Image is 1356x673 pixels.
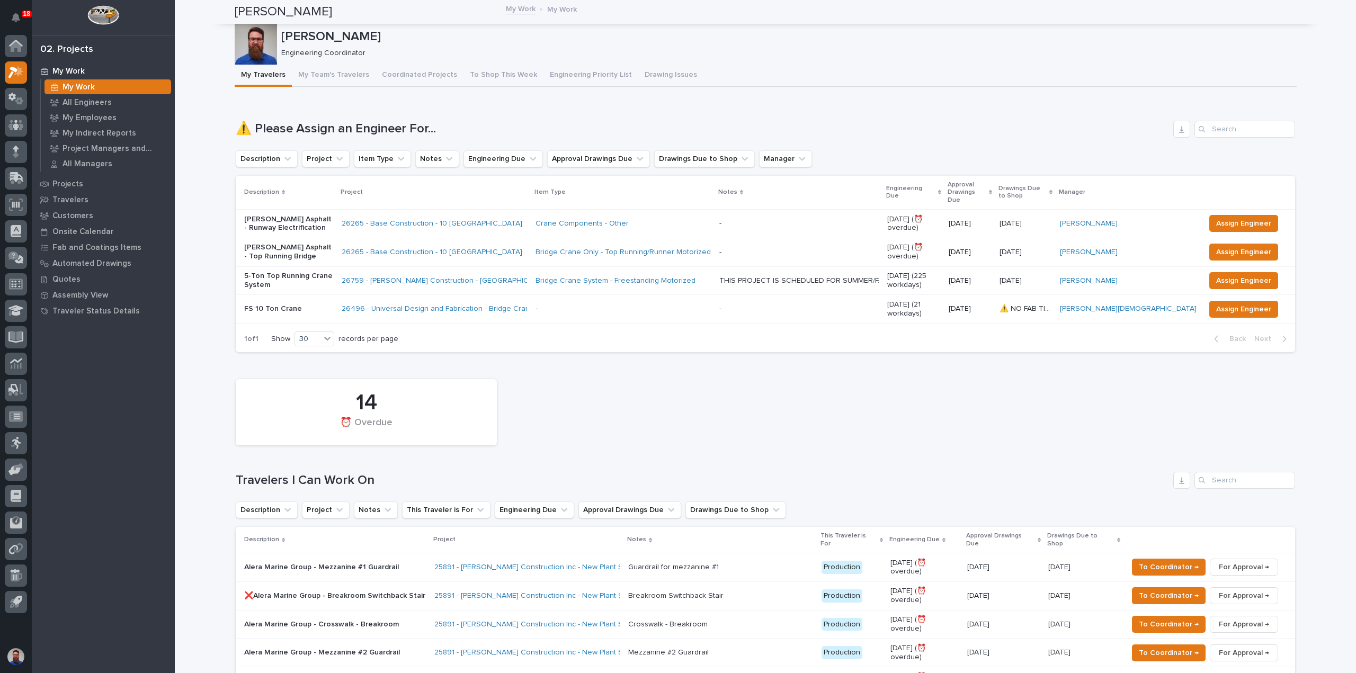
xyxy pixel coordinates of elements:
div: Breakroom Switchback Stair [628,591,724,600]
p: [DATE] [949,219,991,228]
span: Next [1254,334,1278,344]
span: To Coordinator → [1139,618,1199,631]
p: [DATE] [1000,274,1024,285]
div: 02. Projects [40,44,93,56]
p: Projects [52,180,83,189]
p: [DATE] [949,248,991,257]
p: All Engineers [63,98,112,107]
p: [DATE] [967,563,1040,572]
p: [DATE] [1048,589,1073,600]
div: 30 [295,334,320,345]
span: To Coordinator → [1139,589,1199,602]
a: 25891 - [PERSON_NAME] Construction Inc - New Plant Setup - Mezzanine Project [434,591,708,600]
a: Project Managers and Engineers [41,141,175,156]
button: users-avatar [5,645,27,668]
tr: Alera Marine Group - Mezzanine #2 Guardrail25891 - [PERSON_NAME] Construction Inc - New Plant Set... [236,639,1295,667]
p: [DATE] [1048,561,1073,572]
a: Projects [32,176,175,192]
p: Assembly View [52,291,108,300]
p: [PERSON_NAME] [281,29,1292,44]
button: Assign Engineer [1209,272,1278,289]
button: Drawing Issues [638,65,703,87]
a: [PERSON_NAME] [1060,276,1118,285]
button: Notes [354,501,398,518]
a: My Work [506,2,536,14]
button: Item Type [354,150,411,167]
button: For Approval → [1210,616,1278,633]
p: [DATE] [967,591,1040,600]
p: Drawings Due to Shop [998,183,1046,202]
button: Back [1206,334,1250,344]
button: To Coordinator → [1132,644,1206,661]
button: For Approval → [1210,644,1278,661]
p: Drawings Due to Shop [1047,530,1114,550]
tr: [PERSON_NAME] Asphalt - Top Running Bridge26265 - Base Construction - 10 [GEOGRAPHIC_DATA] Bridge... [236,238,1295,266]
p: ❌Alera Marine Group - Breakroom Switchback Stair [244,591,426,600]
input: Search [1194,121,1295,138]
button: Description [236,501,298,518]
div: THIS PROJECT IS SCHEDULED FOR SUMMER/FALL OF 2026 [719,276,879,285]
p: Travelers [52,195,88,205]
div: - [719,304,721,313]
a: My Work [41,79,175,94]
p: [DATE] (⏰ overdue) [890,587,959,605]
a: Bridge Crane System - Freestanding Motorized [536,276,695,285]
p: Alera Marine Group - Mezzanine #2 Guardrail [244,648,426,657]
p: 1 of 1 [236,326,267,352]
span: Assign Engineer [1216,217,1271,230]
p: [DATE] (21 workdays) [887,300,940,318]
a: 26496 - Universal Design and Fabrication - Bridge Crane 10 Ton [342,304,559,313]
p: Approval Drawings Due [948,179,986,206]
a: 25891 - [PERSON_NAME] Construction Inc - New Plant Setup - Mezzanine Project [434,648,708,657]
p: - [536,304,711,313]
a: Automated Drawings [32,255,175,271]
a: All Engineers [41,95,175,110]
button: Drawings Due to Shop [685,501,786,518]
p: Approval Drawings Due [966,530,1035,550]
div: Production [822,561,862,574]
a: [PERSON_NAME] [1060,248,1118,257]
tr: [PERSON_NAME] Asphalt - Runway Electrification26265 - Base Construction - 10 [GEOGRAPHIC_DATA] Cr... [236,209,1295,238]
p: [DATE] [949,304,991,313]
a: My Employees [41,110,175,125]
p: Automated Drawings [52,259,131,268]
p: [DATE] [1048,646,1073,657]
img: Workspace Logo [87,5,119,25]
div: - [719,248,721,257]
span: For Approval → [1219,618,1269,631]
div: Production [822,589,862,603]
button: Engineering Priority List [543,65,638,87]
button: To Coordinator → [1132,616,1206,633]
button: My Team's Travelers [292,65,376,87]
a: 26265 - Base Construction - 10 [GEOGRAPHIC_DATA] [342,248,522,257]
p: My Work [547,3,577,14]
a: 25891 - [PERSON_NAME] Construction Inc - New Plant Setup - Mezzanine Project [434,563,708,572]
div: Notifications18 [13,13,27,30]
p: Customers [52,211,93,221]
button: Assign Engineer [1209,301,1278,318]
span: Assign Engineer [1216,246,1271,258]
button: Notifications [5,6,27,29]
div: Search [1194,472,1295,489]
button: Engineering Due [463,150,543,167]
p: [PERSON_NAME] Asphalt - Runway Electrification [244,215,333,233]
p: Traveler Status Details [52,307,140,316]
p: Engineering Due [889,534,940,545]
p: FS 10 Ton Crane [244,304,333,313]
button: Approval Drawings Due [578,501,681,518]
span: For Approval → [1219,589,1269,602]
a: Assembly View [32,287,175,303]
p: [DATE] (⏰ overdue) [887,215,940,233]
p: Show [271,335,290,344]
a: Customers [32,208,175,223]
p: records per page [338,335,398,344]
p: 18 [23,10,30,17]
span: Assign Engineer [1216,303,1271,316]
span: To Coordinator → [1139,561,1199,573]
tr: Alera Marine Group - Mezzanine #1 Guardrail25891 - [PERSON_NAME] Construction Inc - New Plant Set... [236,553,1295,582]
p: My Employees [63,113,117,123]
a: [PERSON_NAME][DEMOGRAPHIC_DATA] [1060,304,1197,313]
div: - [719,219,721,228]
p: [DATE] (⏰ overdue) [890,615,959,633]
